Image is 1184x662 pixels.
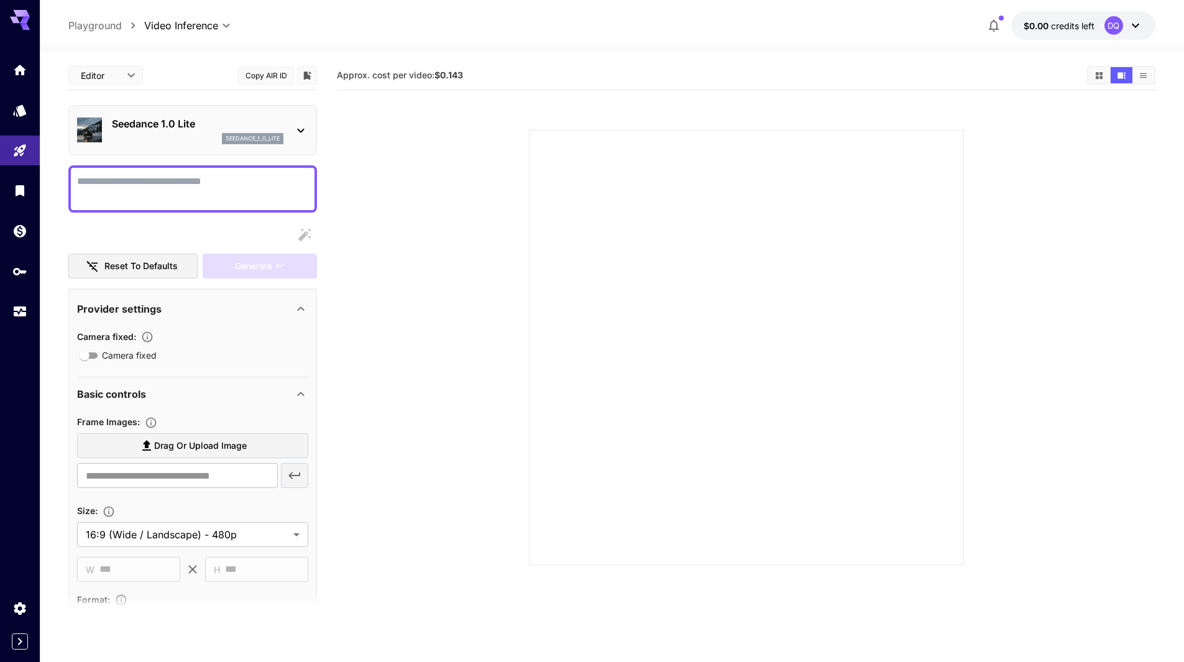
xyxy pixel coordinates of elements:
span: Size : [77,505,98,516]
p: Seedance 1.0 Lite [112,116,283,131]
div: Settings [12,600,27,616]
button: Adjust the dimensions of the generated image by specifying its width and height in pixels, or sel... [98,505,120,518]
div: $0.00 [1024,19,1095,32]
span: H [214,563,220,577]
span: Approx. cost per video: [337,70,463,80]
a: Playground [68,18,122,33]
span: $0.00 [1024,21,1051,31]
button: Add to library [301,68,313,83]
button: Upload frame images. [140,416,162,429]
span: credits left [1051,21,1095,31]
button: Reset to defaults [68,254,198,279]
span: Editor [81,69,119,82]
span: 16:9 (Wide / Landscape) - 480p [86,527,288,542]
span: Video Inference [144,18,218,33]
button: Expand sidebar [12,633,28,650]
span: W [86,563,94,577]
span: Frame Images : [77,416,140,427]
div: Playground [12,143,27,159]
div: Provider settings [77,294,308,324]
button: Show videos in grid view [1088,67,1110,83]
div: Home [12,62,27,78]
p: Basic controls [77,387,146,402]
button: $0.00DQ [1011,11,1155,40]
div: DQ [1104,16,1123,35]
div: Show videos in grid viewShow videos in video viewShow videos in list view [1087,66,1155,85]
div: Models [12,103,27,118]
p: seedance_1_0_lite [226,134,280,143]
button: Show videos in video view [1111,67,1132,83]
div: Library [12,183,27,198]
label: Drag or upload image [77,433,308,459]
p: Provider settings [77,301,162,316]
b: $0.143 [434,70,463,80]
div: Seedance 1.0 Liteseedance_1_0_lite [77,111,308,149]
span: Camera fixed : [77,331,136,342]
div: Wallet [12,223,27,239]
button: Copy AIR ID [238,67,294,85]
div: Usage [12,304,27,320]
nav: breadcrumb [68,18,144,33]
span: Camera fixed [102,349,157,362]
div: Basic controls [77,379,308,409]
div: API Keys [12,264,27,279]
button: Show videos in list view [1132,67,1154,83]
span: Drag or upload image [154,438,247,454]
